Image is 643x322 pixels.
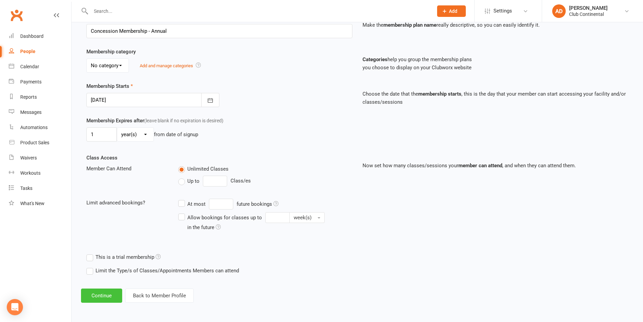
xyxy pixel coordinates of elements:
div: Calendar [20,64,39,69]
a: Product Sales [9,135,71,150]
span: Unlimited Classes [187,165,229,172]
label: Membership Starts [86,82,133,90]
span: week(s) [294,215,312,221]
label: Membership Expires after [86,117,223,125]
strong: member can attend [458,163,502,169]
button: Allow bookings for classes up to in the future [289,212,325,223]
button: Continue [81,289,122,303]
a: Payments [9,74,71,90]
a: Automations [9,120,71,135]
div: Product Sales [20,140,49,145]
div: Workouts [20,170,41,176]
div: [PERSON_NAME] [569,5,608,11]
input: Allow bookings for classes up to week(s) in the future [265,212,290,223]
a: Clubworx [8,7,25,24]
p: Choose the date that the , this is the day that your member can start accessing your facility and... [363,90,628,106]
input: Enter membership name [86,24,352,38]
div: Allow bookings for classes up to [187,214,262,222]
button: Back to Member Profile [125,289,194,303]
div: Limit advanced bookings? [81,199,173,207]
div: Payments [20,79,42,84]
input: At mostfuture bookings [209,199,233,209]
div: from date of signup [154,130,198,139]
label: This is a trial membership [86,253,161,261]
div: Class/es [178,176,352,187]
div: At most [187,200,206,208]
p: Make the really descriptive, so you can easily identify it. [363,21,628,29]
button: Add [437,5,466,17]
a: Waivers [9,150,71,166]
a: People [9,44,71,59]
div: Club Continental [569,11,608,17]
div: What's New [20,201,45,206]
a: Calendar [9,59,71,74]
label: Class Access [86,154,117,162]
div: Waivers [20,155,37,160]
a: Workouts [9,166,71,181]
strong: Categories [363,56,387,63]
div: Member Can Attend [81,165,173,173]
div: in the future [187,223,221,231]
a: Add and manage categories [140,63,193,68]
p: help you group the membership plans you choose to display on your Clubworx website [363,55,628,72]
input: Search... [89,6,428,16]
div: People [20,49,35,54]
div: Messages [20,109,42,115]
div: Tasks [20,185,32,191]
a: Dashboard [9,29,71,44]
div: Automations [20,125,48,130]
p: Now set how many classes/sessions your , and when they can attend them. [363,162,628,170]
div: Open Intercom Messenger [7,299,23,315]
strong: membership plan name [383,22,436,28]
span: (leave blank if no expiration is desired) [144,118,223,123]
span: Up to [187,177,199,184]
label: Limit the Type/s of Classes/Appointments Members can attend [86,267,239,275]
span: Add [449,8,457,14]
a: What's New [9,196,71,211]
a: Tasks [9,181,71,196]
a: Messages [9,105,71,120]
span: Settings [493,3,512,19]
div: Dashboard [20,33,44,39]
div: Reports [20,94,37,100]
div: future bookings [237,200,278,208]
div: AD [552,4,566,18]
a: Reports [9,90,71,105]
label: Membership category [86,48,136,56]
strong: membership starts [418,91,461,97]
